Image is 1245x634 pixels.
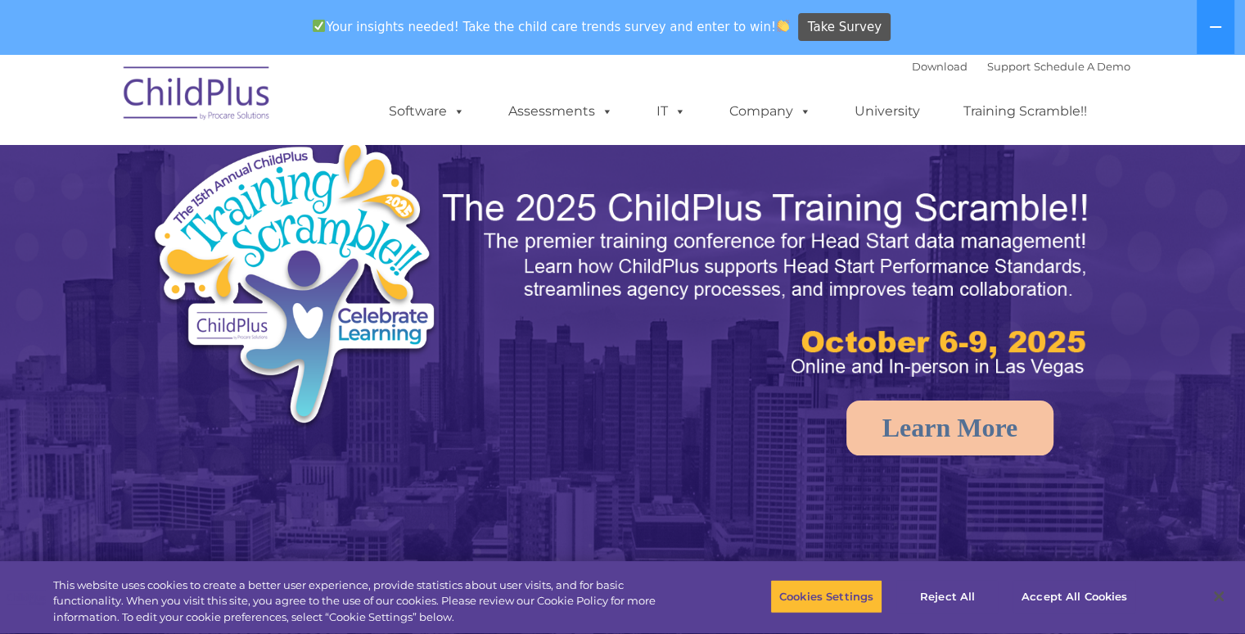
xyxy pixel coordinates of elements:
div: This website uses cookies to create a better user experience, provide statistics about user visit... [53,577,685,626]
a: Software [372,95,481,128]
a: Take Survey [798,13,891,42]
a: Support [987,60,1031,73]
a: Schedule A Demo [1034,60,1130,73]
a: Company [713,95,828,128]
font: | [912,60,1130,73]
a: Assessments [492,95,629,128]
button: Close [1201,578,1237,614]
a: University [838,95,936,128]
button: Cookies Settings [770,579,882,614]
img: ChildPlus by Procare Solutions [115,55,279,137]
a: IT [640,95,702,128]
span: Your insights needed! Take the child care trends survey and enter to win! [306,11,796,43]
a: Training Scramble!! [947,95,1103,128]
button: Accept All Cookies [1013,579,1136,614]
span: Take Survey [808,13,882,42]
button: Reject All [896,579,999,614]
img: 👏 [777,20,789,32]
a: Download [912,60,968,73]
img: ✅ [313,20,325,32]
a: Learn More [846,401,1054,455]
